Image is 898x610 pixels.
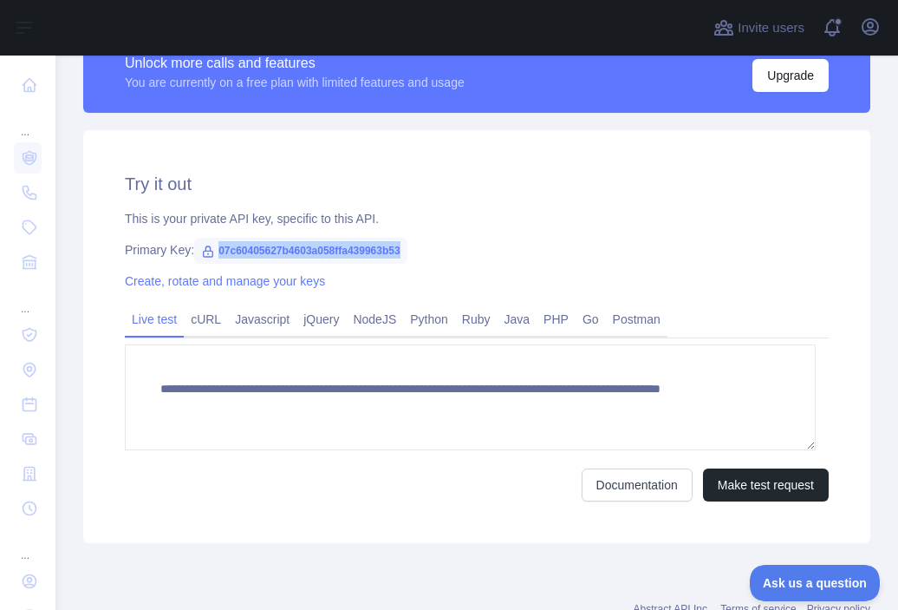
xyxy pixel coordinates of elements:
div: ... [14,281,42,316]
a: Postman [606,305,667,333]
a: Java [498,305,537,333]
button: Upgrade [752,59,829,92]
a: Ruby [455,305,498,333]
h2: Try it out [125,172,829,196]
a: Live test [125,305,184,333]
div: You are currently on a free plan with limited features and usage [125,74,465,91]
a: cURL [184,305,228,333]
iframe: Toggle Customer Support [750,565,881,601]
div: Unlock more calls and features [125,53,465,74]
a: PHP [537,305,576,333]
a: Python [403,305,455,333]
a: Documentation [582,469,693,502]
a: NodeJS [346,305,403,333]
a: jQuery [296,305,346,333]
span: 07c60405627b4603a058ffa439963b53 [194,238,407,264]
a: Create, rotate and manage your keys [125,274,325,288]
a: Go [576,305,606,333]
button: Invite users [710,14,808,42]
div: This is your private API key, specific to this API. [125,210,829,227]
div: ... [14,104,42,139]
button: Make test request [703,469,829,502]
span: Invite users [738,18,804,38]
a: Javascript [228,305,296,333]
div: Primary Key: [125,241,829,259]
div: ... [14,528,42,562]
